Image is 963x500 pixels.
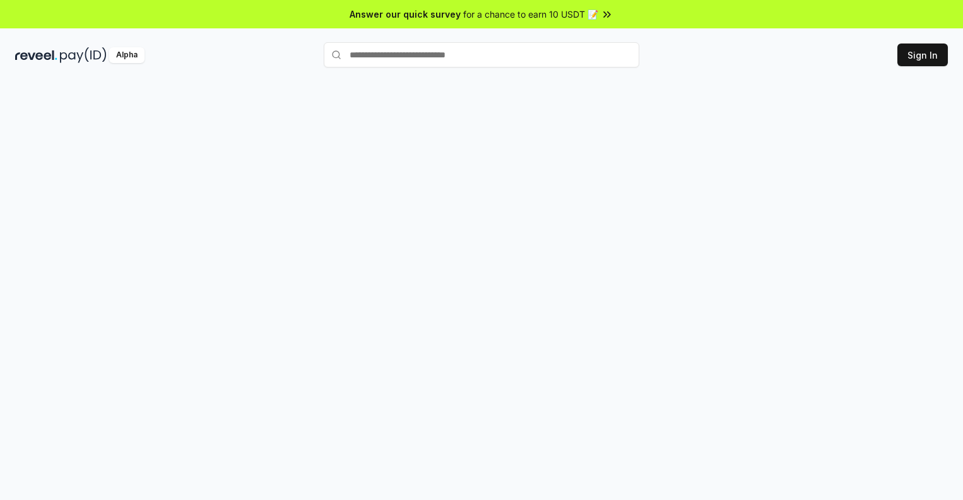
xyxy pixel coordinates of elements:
[109,47,145,63] div: Alpha
[463,8,598,21] span: for a chance to earn 10 USDT 📝
[897,44,948,66] button: Sign In
[15,47,57,63] img: reveel_dark
[350,8,461,21] span: Answer our quick survey
[60,47,107,63] img: pay_id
